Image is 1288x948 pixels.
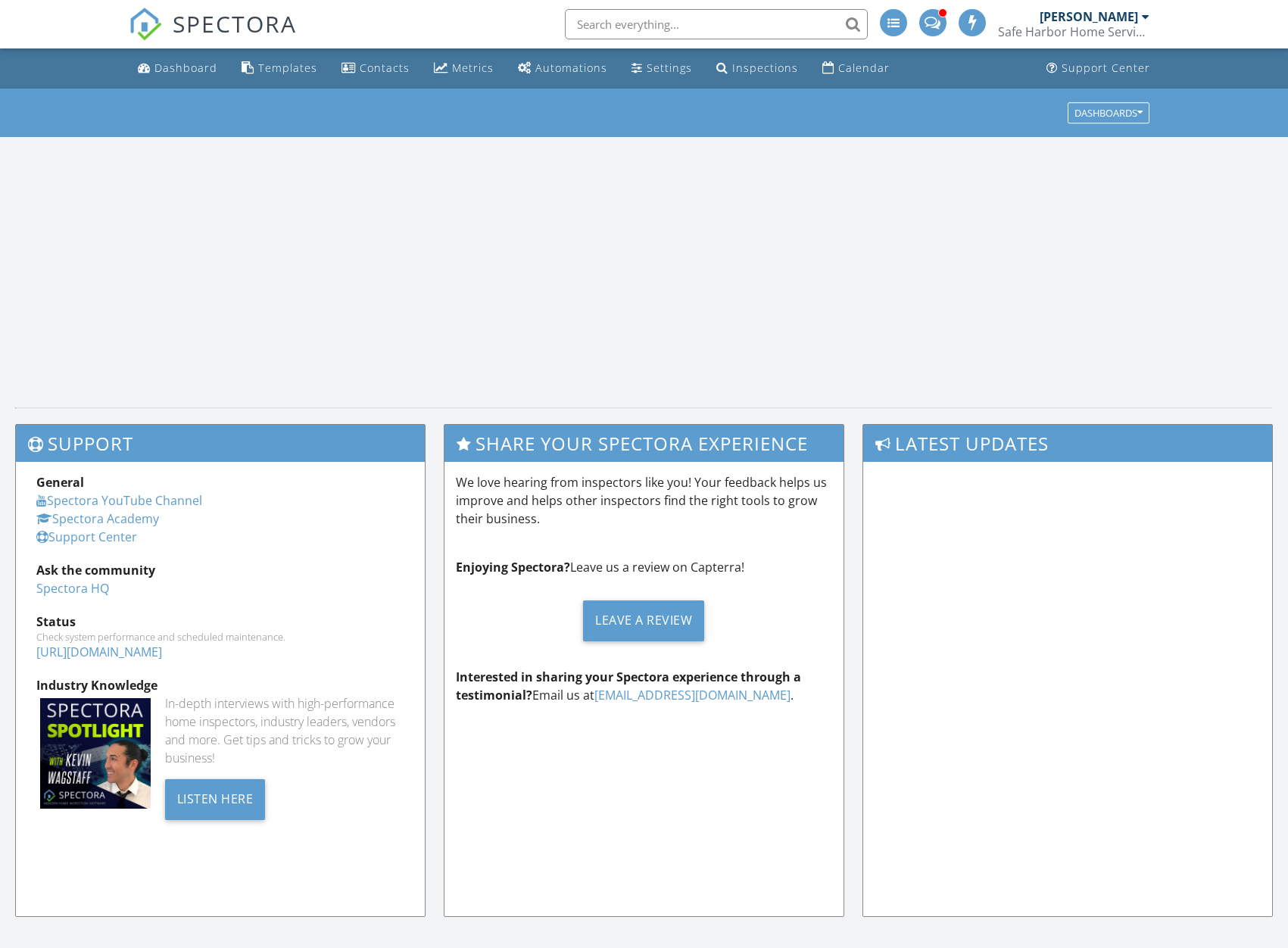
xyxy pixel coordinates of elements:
[456,473,833,528] p: We love hearing from inspectors like you! Your feedback helps us improve and helps other inspecto...
[456,558,833,576] p: Leave us a review on Capterra!
[129,20,297,52] a: SPECTORA
[732,61,798,75] div: Inspections
[452,61,494,75] div: Metrics
[1068,102,1149,123] button: Dashboards
[594,687,791,703] a: [EMAIL_ADDRESS][DOMAIN_NAME]
[36,644,162,660] a: [URL][DOMAIN_NAME]
[258,61,317,75] div: Templates
[816,55,896,83] a: Calendar
[647,61,692,75] div: Settings
[335,55,416,83] a: Contacts
[36,676,404,694] div: Industry Knowledge
[235,55,323,83] a: Templates
[1062,61,1150,75] div: Support Center
[565,9,868,39] input: Search everything...
[444,425,844,462] h3: Share Your Spectora Experience
[360,61,410,75] div: Contacts
[36,613,404,631] div: Status
[583,600,704,641] div: Leave a Review
[456,588,833,653] a: Leave a Review
[173,8,297,39] span: SPECTORA
[36,580,109,597] a: Spectora HQ
[428,55,500,83] a: Metrics
[36,631,404,643] div: Check system performance and scheduled maintenance.
[863,425,1272,462] h3: Latest Updates
[36,474,84,491] strong: General
[998,24,1149,39] div: Safe Harbor Home Services
[456,669,801,703] strong: Interested in sharing your Spectora experience through a testimonial?
[838,61,890,75] div: Calendar
[456,668,833,704] p: Email us at .
[512,55,613,83] a: Automations (Advanced)
[36,510,159,527] a: Spectora Academy
[1074,108,1143,118] div: Dashboards
[132,55,223,83] a: Dashboard
[1040,9,1138,24] div: [PERSON_NAME]
[535,61,607,75] div: Automations
[40,698,151,809] img: Spectoraspolightmain
[165,779,266,820] div: Listen Here
[36,529,137,545] a: Support Center
[456,559,570,575] strong: Enjoying Spectora?
[36,492,202,509] a: Spectora YouTube Channel
[1040,55,1156,83] a: Support Center
[625,55,698,83] a: Settings
[36,561,404,579] div: Ask the community
[710,55,804,83] a: Inspections
[154,61,217,75] div: Dashboard
[165,790,266,806] a: Listen Here
[16,425,425,462] h3: Support
[129,8,162,41] img: The Best Home Inspection Software - Spectora
[165,694,404,767] div: In-depth interviews with high-performance home inspectors, industry leaders, vendors and more. Ge...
